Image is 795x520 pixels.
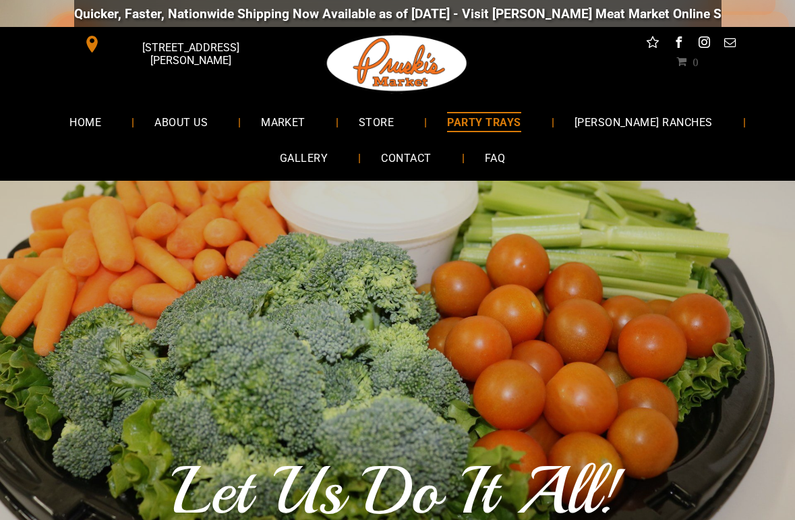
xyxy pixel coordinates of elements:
a: email [721,34,738,55]
a: Social network [644,34,661,55]
a: instagram [695,34,713,55]
a: HOME [49,104,121,140]
a: [PERSON_NAME] RANCHES [554,104,733,140]
span: [STREET_ADDRESS][PERSON_NAME] [103,34,277,74]
a: GALLERY [260,140,348,176]
span: 0 [693,56,698,67]
a: [STREET_ADDRESS][PERSON_NAME] [74,34,281,55]
a: MARKET [241,104,326,140]
a: ABOUT US [134,104,228,140]
a: PARTY TRAYS [427,104,541,140]
a: CONTACT [361,140,451,176]
a: facebook [670,34,687,55]
img: Pruski-s+Market+HQ+Logo2-1920w.png [324,27,470,100]
a: FAQ [465,140,525,176]
a: STORE [338,104,414,140]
